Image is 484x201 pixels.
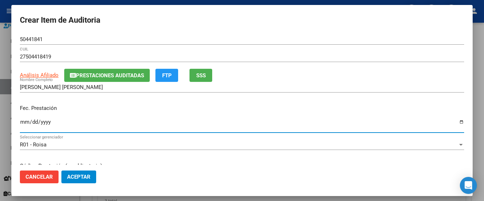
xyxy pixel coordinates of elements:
[64,69,150,82] button: Prestaciones Auditadas
[189,69,212,82] button: SSS
[460,177,477,194] div: Open Intercom Messenger
[26,174,53,180] span: Cancelar
[76,72,144,79] span: Prestaciones Auditadas
[162,72,172,79] span: FTP
[61,171,96,183] button: Aceptar
[20,13,464,27] h2: Crear Item de Auditoria
[20,72,59,78] span: Análisis Afiliado
[20,162,464,170] p: Código Prestación (no obligatorio)
[196,72,206,79] span: SSS
[20,141,46,148] span: R01 - Roisa
[67,174,90,180] span: Aceptar
[20,104,464,112] p: Fec. Prestación
[155,69,178,82] button: FTP
[20,171,59,183] button: Cancelar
